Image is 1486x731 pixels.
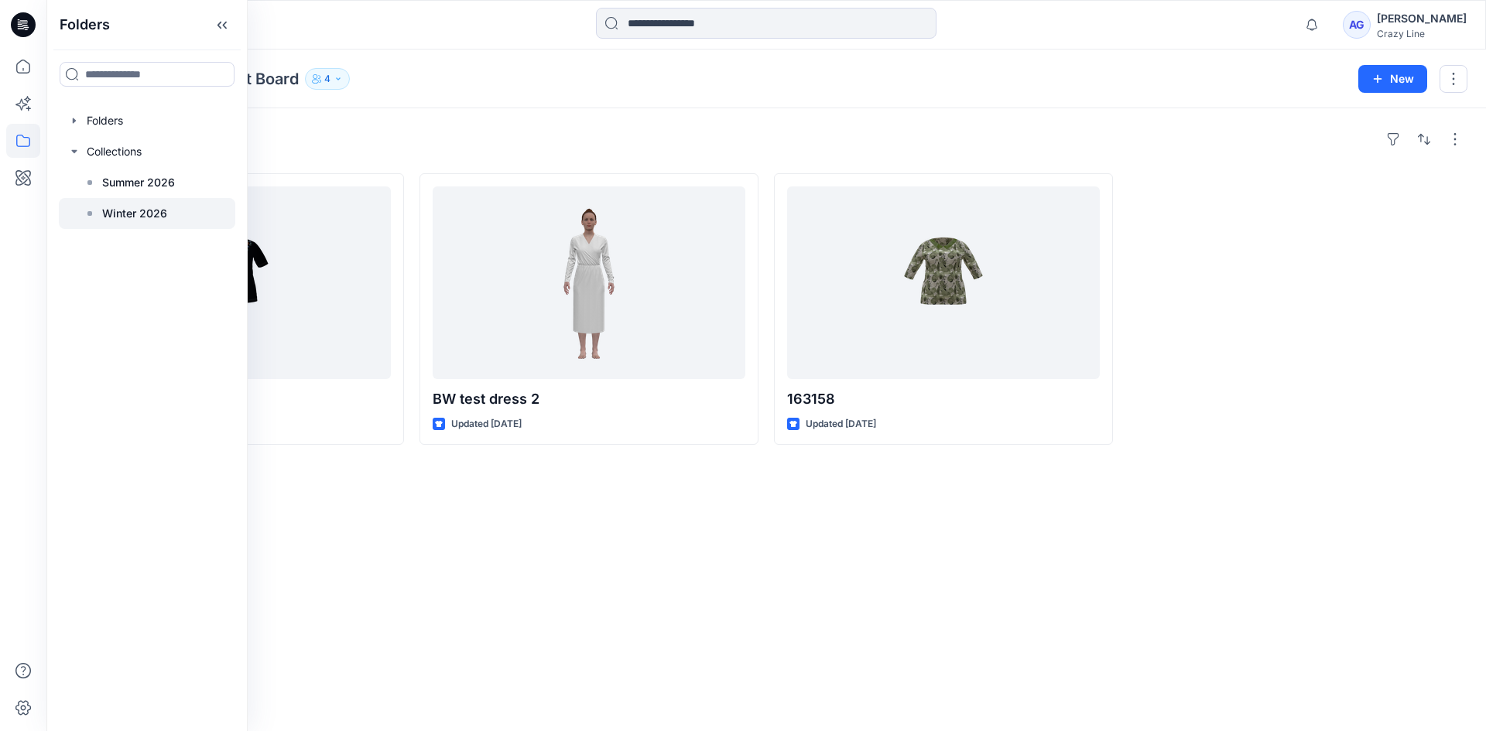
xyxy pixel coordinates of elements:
div: Crazy Line [1377,28,1467,39]
p: 4 [324,70,330,87]
a: 163158 [787,186,1100,379]
p: Winter 2026 [102,204,167,223]
p: 163158 [787,388,1100,410]
p: BW test dress 2 [433,388,745,410]
button: 4 [305,68,350,90]
p: Test Board [220,68,299,90]
div: AG [1343,11,1371,39]
p: Summer 2026 [102,173,175,192]
button: New [1358,65,1427,93]
p: Updated [DATE] [806,416,876,432]
div: [PERSON_NAME] [1377,9,1467,28]
a: BW test dress 2 [433,186,745,379]
p: Updated [DATE] [451,416,522,432]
